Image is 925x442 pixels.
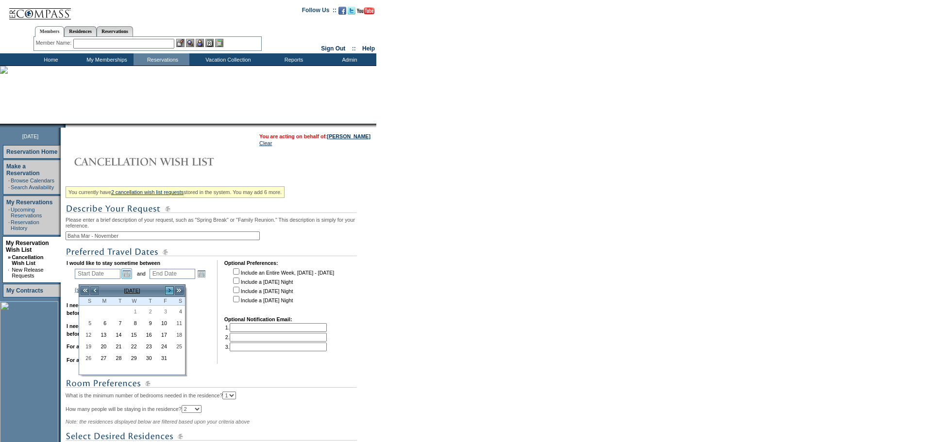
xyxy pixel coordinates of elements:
a: 24 [155,341,169,352]
img: Become our fan on Facebook [338,7,346,15]
td: Vacation Collection [189,53,265,65]
td: Saturday, October 18, 2025 [170,329,185,341]
td: Friday, October 24, 2025 [155,341,170,352]
td: Saturday, October 11, 2025 [170,317,185,329]
span: [DATE] [22,133,39,139]
td: · [8,178,10,183]
img: b_calculator.gif [215,39,223,47]
b: Optional Notification Email: [224,316,292,322]
a: 2 cancellation wish list requests [111,189,184,195]
td: and [135,267,147,280]
td: Saturday, October 04, 2025 [170,306,185,317]
a: << [80,286,90,295]
a: 7 [110,318,124,328]
a: 31 [155,353,169,363]
a: Search Availability [11,184,54,190]
a: 4 [170,306,185,317]
a: 10 [155,318,169,328]
td: Wednesday, October 29, 2025 [124,352,139,364]
a: [PERSON_NAME] [327,133,370,139]
a: New Release Requests [12,267,43,278]
a: 11 [170,318,185,328]
th: Sunday [79,297,94,306]
span: 3 [155,308,169,315]
td: Sunday, October 19, 2025 [79,341,94,352]
span: :: [352,45,356,52]
div: Member Name: [36,39,73,47]
a: Follow us on Twitter [348,10,355,16]
a: 14 [110,329,124,340]
a: Reservation History [11,219,39,231]
img: b_edit.gif [176,39,185,47]
th: Wednesday [124,297,139,306]
a: My Contracts [6,287,43,294]
img: Impersonate [196,39,204,47]
td: · [8,219,10,231]
a: 26 [80,353,94,363]
a: Upcoming Reservations [11,207,42,218]
b: Optional Preferences: [224,260,278,266]
th: Monday [94,297,109,306]
b: » [8,254,11,260]
td: Saturday, October 25, 2025 [170,341,185,352]
th: Friday [155,297,170,306]
a: 27 [95,353,109,363]
a: Open the calendar popup. [121,268,132,279]
td: Tuesday, October 07, 2025 [109,317,124,329]
a: My Reservation Wish List [6,240,49,253]
a: 18 [170,329,185,340]
td: Monday, October 27, 2025 [94,352,109,364]
a: 28 [110,353,124,363]
td: · [8,184,10,190]
a: 17 [155,329,169,340]
td: Reports [265,53,320,65]
span: You are acting on behalf of: [259,133,370,139]
td: My Memberships [78,53,134,65]
a: 30 [140,353,154,363]
td: Wednesday, October 08, 2025 [124,317,139,329]
td: Follow Us :: [302,6,336,17]
a: 8 [125,318,139,328]
td: · [8,267,11,278]
a: 29 [125,353,139,363]
img: Cancellation Wish List [66,152,260,171]
td: Home [22,53,78,65]
td: · [8,207,10,218]
b: I would like to stay sometime between [67,260,160,266]
td: Tuesday, October 14, 2025 [109,329,124,341]
td: Admin [320,53,376,65]
a: 15 [125,329,139,340]
th: Thursday [140,297,155,306]
a: Members [35,26,65,37]
a: 5 [80,318,94,328]
b: For a minimum of [67,344,110,349]
a: 19 [80,341,94,352]
td: Monday, October 06, 2025 [94,317,109,329]
td: 2. [225,333,327,342]
th: Saturday [170,297,185,306]
a: 16 [140,329,154,340]
a: 21 [110,341,124,352]
td: Wednesday, October 15, 2025 [124,329,139,341]
a: Open the calendar popup. [196,268,207,279]
a: 25 [170,341,185,352]
td: Reservations [134,53,189,65]
td: Wednesday, October 22, 2025 [124,341,139,352]
a: 13 [95,329,109,340]
td: [DATE] [100,285,165,296]
a: My Reservations [6,199,52,206]
span: Note: the residences displayed below are filtered based upon your criteria above [66,419,250,425]
td: Thursday, October 09, 2025 [140,317,155,329]
b: For a maximum of [67,357,111,363]
td: Thursday, October 23, 2025 [140,341,155,352]
img: Follow us on Twitter [348,7,355,15]
a: Help [362,45,375,52]
b: I need a minimum of [67,302,117,308]
img: subTtlRoomPreferences.gif [66,377,357,390]
td: Sunday, October 05, 2025 [79,317,94,329]
td: Thursday, October 30, 2025 [140,352,155,364]
a: 23 [140,341,154,352]
a: 20 [95,341,109,352]
td: Friday, October 17, 2025 [155,329,170,341]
